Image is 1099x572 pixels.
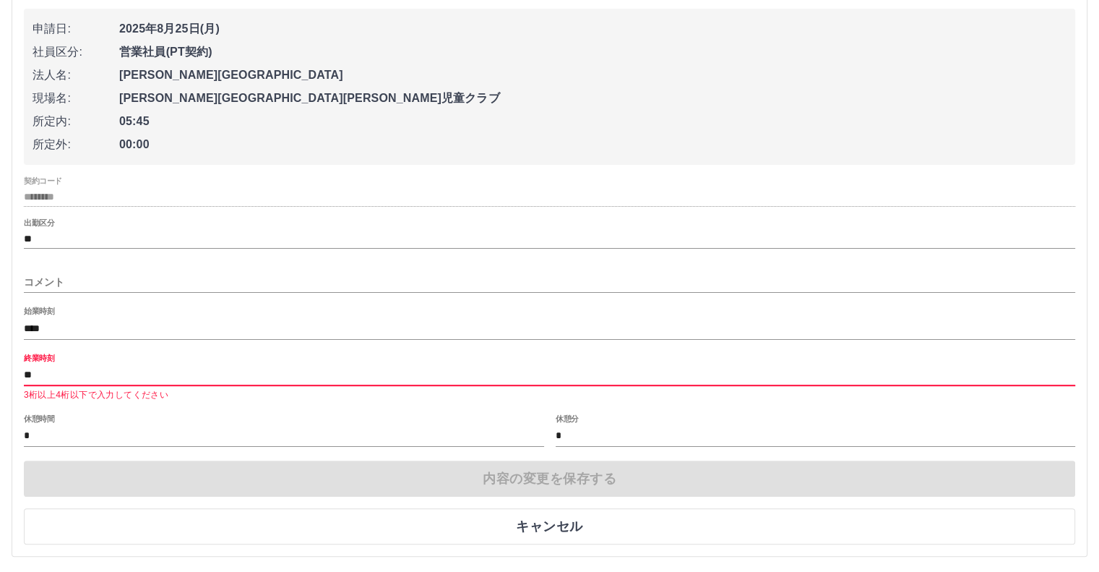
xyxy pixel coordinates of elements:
span: 所定内: [33,113,119,130]
label: 契約コード [24,176,62,187]
button: キャンセル [24,508,1075,545]
span: 現場名: [33,90,119,107]
span: 申請日: [33,20,119,38]
span: 2025年8月25日(月) [119,20,1066,38]
span: 社員区分: [33,43,119,61]
span: 所定外: [33,136,119,153]
span: 法人名: [33,67,119,84]
span: 00:00 [119,136,1066,153]
label: 休憩分 [556,413,579,424]
label: 始業時刻 [24,306,54,317]
span: 営業社員(PT契約) [119,43,1066,61]
span: 05:45 [119,113,1066,130]
label: 出勤区分 [24,218,54,229]
label: 終業時刻 [24,352,54,363]
p: 3桁以上4桁以下で入力してください [24,388,1075,403]
label: 休憩時間 [24,413,54,424]
span: [PERSON_NAME][GEOGRAPHIC_DATA] [119,67,1066,84]
span: [PERSON_NAME][GEOGRAPHIC_DATA][PERSON_NAME]児童クラブ [119,90,1066,107]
